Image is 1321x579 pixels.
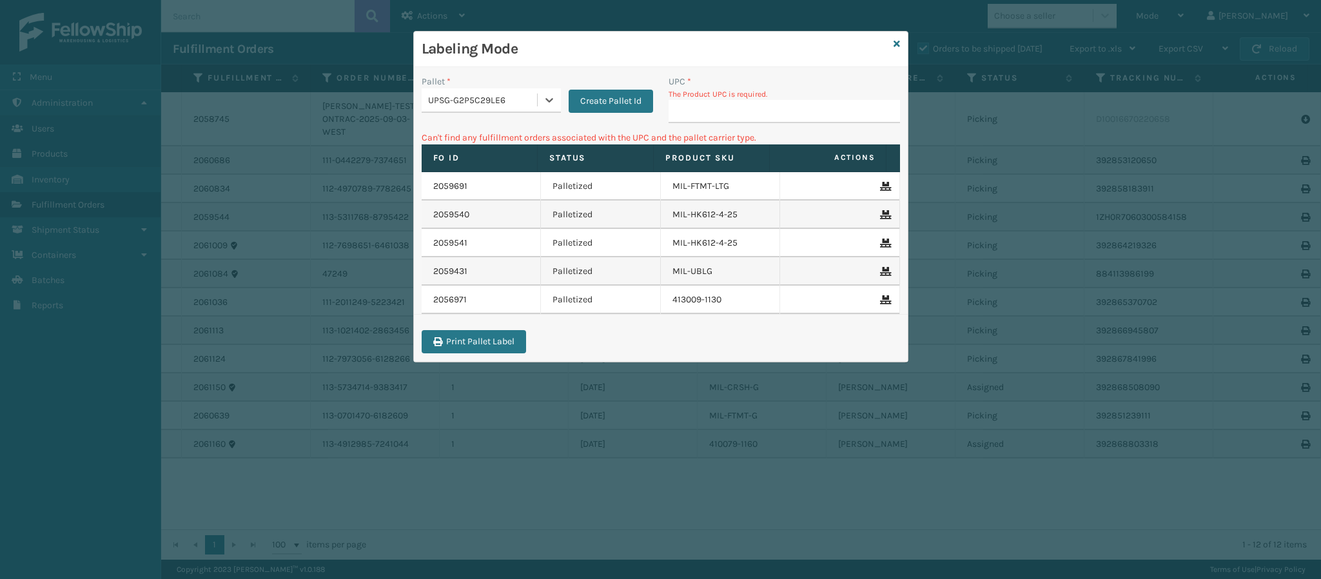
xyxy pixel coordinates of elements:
button: Print Pallet Label [422,330,526,353]
a: 2056971 [433,293,467,306]
td: Palletized [541,257,661,286]
h3: Labeling Mode [422,39,888,59]
td: Palletized [541,172,661,201]
span: Actions [774,147,883,168]
i: Remove From Pallet [880,210,888,219]
label: UPC [669,75,691,88]
a: 2059540 [433,208,469,221]
label: Product SKU [665,152,758,164]
td: Palletized [541,201,661,229]
label: Status [549,152,641,164]
td: MIL-UBLG [661,257,781,286]
i: Remove From Pallet [880,267,888,276]
td: Palletized [541,286,661,314]
button: Create Pallet Id [569,90,653,113]
p: Can't find any fulfillment orders associated with the UPC and the pallet carrier type. [422,131,900,144]
i: Remove From Pallet [880,182,888,191]
td: MIL-HK612-4-25 [661,201,781,229]
td: MIL-HK612-4-25 [661,229,781,257]
td: MIL-FTMT-LTG [661,172,781,201]
i: Remove From Pallet [880,239,888,248]
label: Fo Id [433,152,525,164]
div: UPSG-G2P5C29LE6 [428,93,538,107]
td: Palletized [541,229,661,257]
a: 2059691 [433,180,467,193]
a: 2059541 [433,237,467,250]
i: Remove From Pallet [880,295,888,304]
td: 413009-1130 [661,286,781,314]
a: 2059431 [433,265,467,278]
p: The Product UPC is required. [669,88,900,100]
label: Pallet [422,75,451,88]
